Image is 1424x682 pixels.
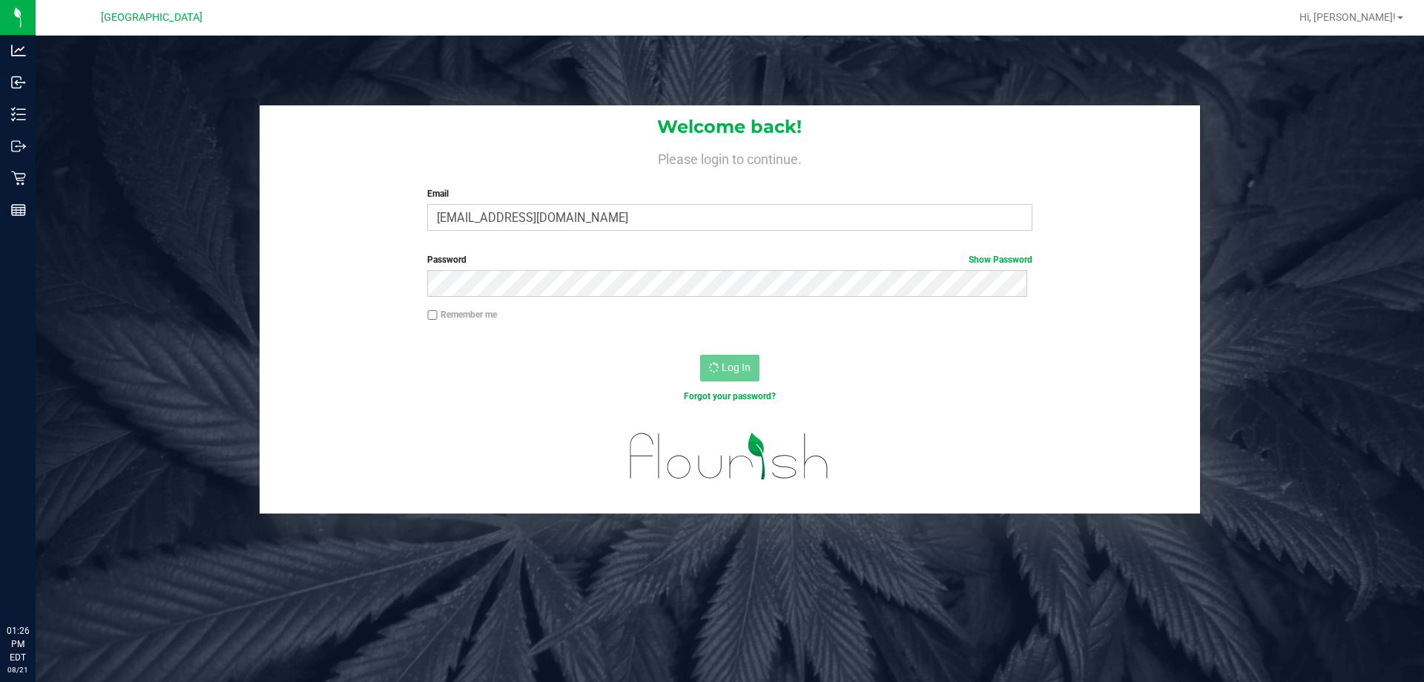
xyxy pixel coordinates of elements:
[427,308,497,321] label: Remember me
[7,664,29,675] p: 08/21
[260,148,1200,166] h4: Please login to continue.
[11,171,26,186] inline-svg: Retail
[612,419,847,494] img: flourish_logo.svg
[684,391,776,401] a: Forgot your password?
[101,11,202,24] span: [GEOGRAPHIC_DATA]
[11,203,26,217] inline-svg: Reports
[260,117,1200,137] h1: Welcome back!
[11,43,26,58] inline-svg: Analytics
[11,107,26,122] inline-svg: Inventory
[1299,11,1396,23] span: Hi, [PERSON_NAME]!
[11,139,26,154] inline-svg: Outbound
[427,187,1032,200] label: Email
[427,255,467,265] span: Password
[11,75,26,90] inline-svg: Inbound
[427,310,438,321] input: Remember me
[722,361,751,373] span: Log In
[969,255,1032,265] a: Show Password
[700,355,759,381] button: Log In
[7,624,29,664] p: 01:26 PM EDT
